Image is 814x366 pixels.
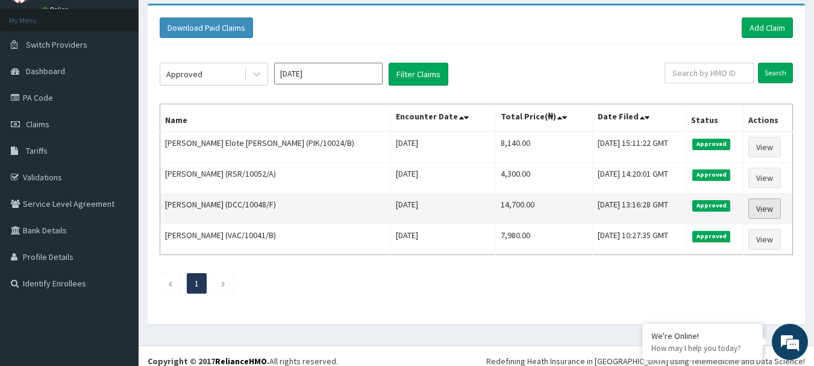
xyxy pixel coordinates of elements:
td: 7,980.00 [496,224,593,255]
th: Total Price(₦) [496,104,593,132]
a: View [748,168,781,188]
a: View [748,198,781,219]
th: Actions [743,104,792,132]
a: Previous page [167,278,173,289]
a: View [748,137,781,157]
td: 4,300.00 [496,163,593,194]
a: Page 1 is your current page [195,278,199,289]
p: How may I help you today? [651,343,754,353]
button: Filter Claims [389,63,448,86]
td: [DATE] [391,194,496,224]
a: View [748,229,781,250]
span: Switch Providers [26,39,87,50]
input: Search [758,63,793,83]
td: [DATE] 10:27:35 GMT [593,224,686,255]
a: Add Claim [742,17,793,38]
button: Download Paid Claims [160,17,253,38]
td: [PERSON_NAME] Elote [PERSON_NAME] (PIK/10024/B) [160,131,391,163]
th: Encounter Date [391,104,496,132]
span: Approved [692,200,730,211]
span: Approved [692,169,730,180]
td: [PERSON_NAME] (DCC/10048/F) [160,194,391,224]
span: Approved [692,231,730,242]
input: Select Month and Year [274,63,383,84]
td: [PERSON_NAME] (VAC/10041/B) [160,224,391,255]
span: Dashboard [26,66,65,77]
td: [DATE] 15:11:22 GMT [593,131,686,163]
th: Name [160,104,391,132]
span: Approved [692,139,730,150]
span: Claims [26,119,49,130]
a: Next page [221,278,226,289]
td: [DATE] [391,163,496,194]
span: Tariffs [26,145,48,156]
th: Date Filed [593,104,686,132]
input: Search by HMO ID [665,63,754,83]
th: Status [686,104,744,132]
td: [DATE] 13:16:28 GMT [593,194,686,224]
td: [PERSON_NAME] (RSR/10052/A) [160,163,391,194]
div: Approved [166,68,202,80]
td: [DATE] [391,131,496,163]
td: 8,140.00 [496,131,593,163]
div: We're Online! [651,330,754,341]
td: [DATE] [391,224,496,255]
a: Online [42,5,71,14]
td: [DATE] 14:20:01 GMT [593,163,686,194]
td: 14,700.00 [496,194,593,224]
